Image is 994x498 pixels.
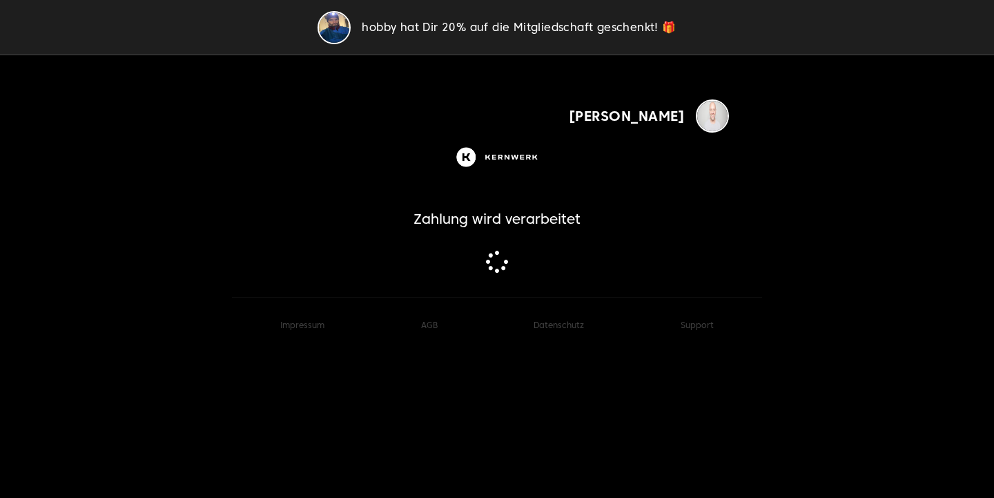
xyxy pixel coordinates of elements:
img: Kernwerk® [453,144,541,171]
a: AGB [421,320,438,330]
span: [PERSON_NAME] [569,106,685,126]
a: Impressum [280,320,324,330]
img: hobby [318,11,351,44]
button: [PERSON_NAME] [569,99,730,133]
button: Support [681,320,714,331]
a: Datenschutz [534,320,584,330]
img: Sebastian [696,99,729,133]
h1: Zahlung wird verarbeitet [243,209,751,229]
p: hobby hat Dir 20% auf die Mitgliedschaft geschenkt! 🎁 [362,19,676,36]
